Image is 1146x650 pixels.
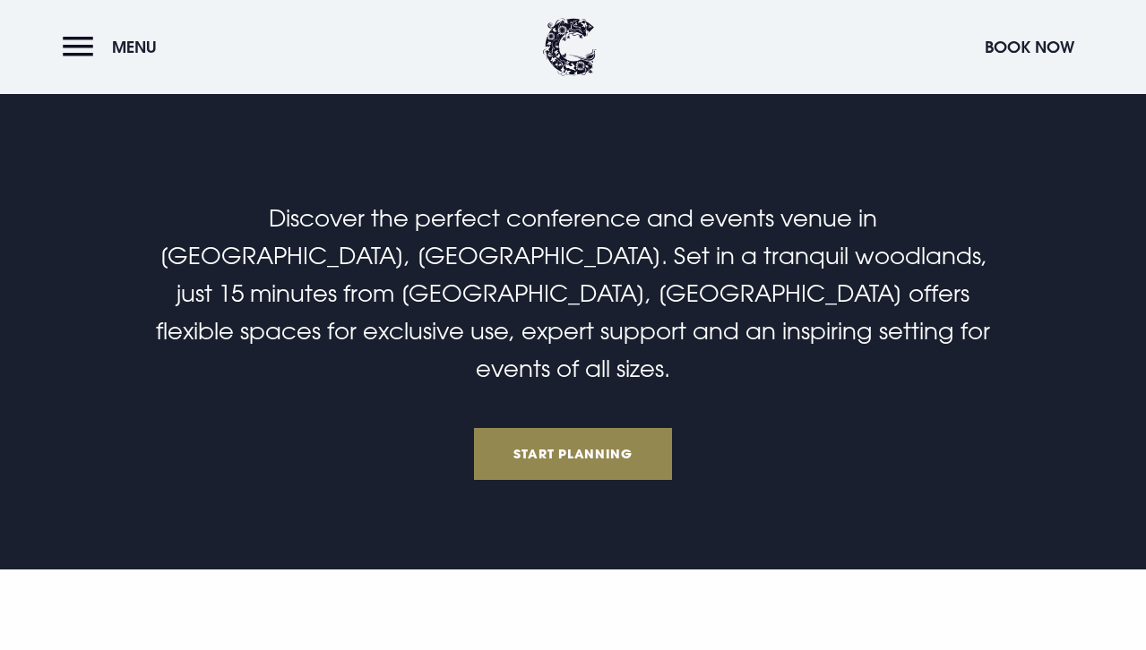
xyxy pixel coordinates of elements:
img: Clandeboye Lodge [543,18,597,76]
button: Menu [63,28,166,66]
span: Menu [112,37,157,57]
a: Start Planning [474,428,673,480]
button: Book Now [976,28,1083,66]
span: Discover the perfect conference and events venue in [GEOGRAPHIC_DATA], [GEOGRAPHIC_DATA]. Set in ... [156,204,990,382]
